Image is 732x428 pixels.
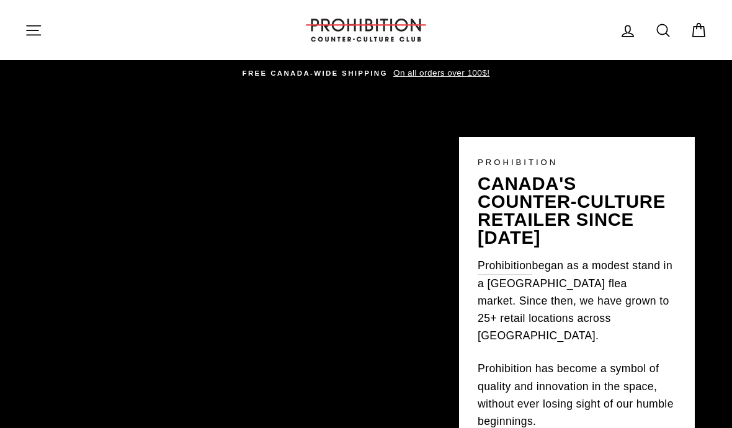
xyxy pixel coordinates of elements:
a: Prohibition [478,257,532,275]
span: FREE CANADA-WIDE SHIPPING [243,69,388,77]
a: FREE CANADA-WIDE SHIPPING On all orders over 100$! [28,66,704,80]
p: canada's counter-culture retailer since [DATE] [478,175,676,247]
img: PROHIBITION COUNTER-CULTURE CLUB [304,19,428,42]
p: began as a modest stand in a [GEOGRAPHIC_DATA] flea market. Since then, we have grown to 25+ reta... [478,257,676,345]
span: On all orders over 100$! [390,68,489,78]
p: PROHIBITION [478,156,676,169]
